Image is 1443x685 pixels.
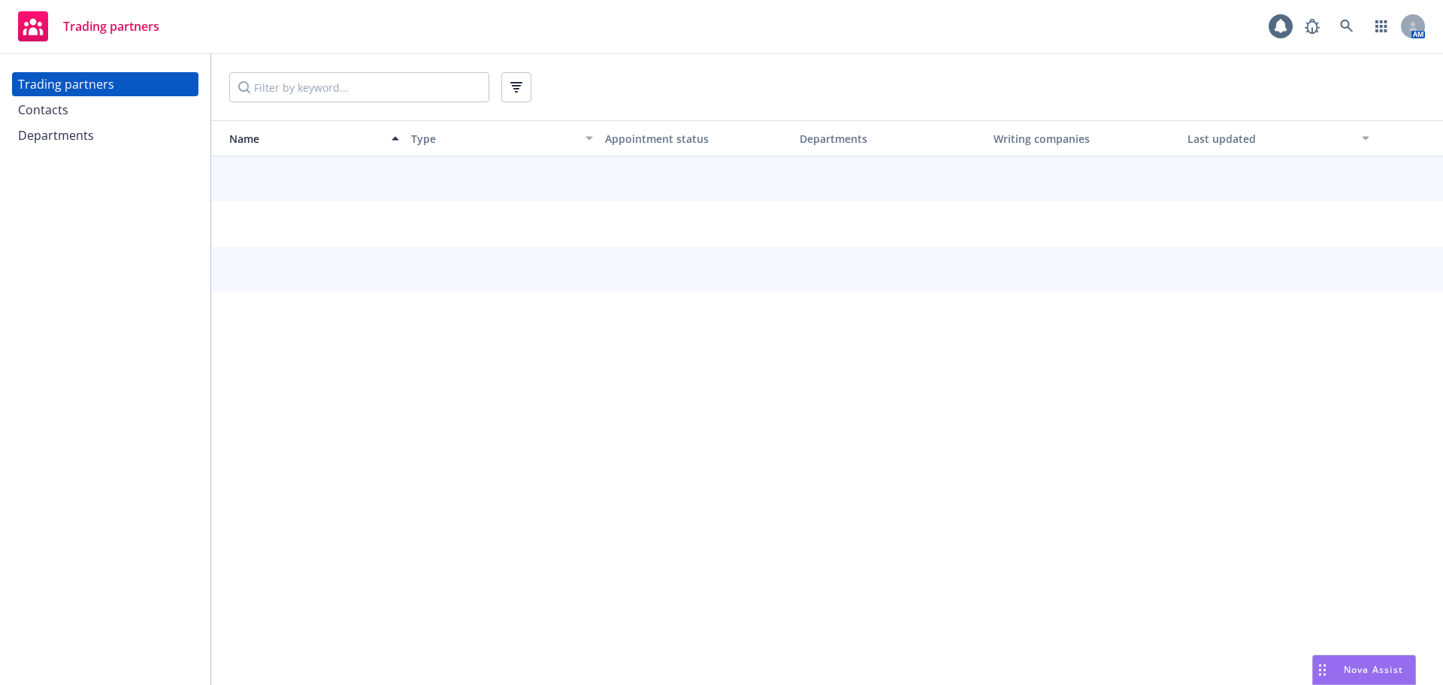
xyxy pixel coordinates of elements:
[217,131,383,147] div: Name
[18,123,94,147] div: Departments
[18,72,114,96] div: Trading partners
[988,120,1181,156] button: Writing companies
[1366,11,1396,41] a: Switch app
[1332,11,1362,41] a: Search
[12,98,198,122] a: Contacts
[411,131,576,147] div: Type
[605,131,787,147] div: Appointment status
[800,131,982,147] div: Departments
[405,120,599,156] button: Type
[18,98,68,122] div: Contacts
[1313,656,1332,684] div: Drag to move
[229,72,489,102] input: Filter by keyword...
[599,120,793,156] button: Appointment status
[12,123,198,147] a: Departments
[1312,655,1416,685] button: Nova Assist
[994,131,1175,147] div: Writing companies
[1344,663,1403,676] span: Nova Assist
[1297,11,1327,41] a: Report a Bug
[12,5,165,47] a: Trading partners
[63,20,159,32] span: Trading partners
[794,120,988,156] button: Departments
[1181,120,1375,156] button: Last updated
[12,72,198,96] a: Trading partners
[211,120,405,156] button: Name
[1187,131,1353,147] div: Last updated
